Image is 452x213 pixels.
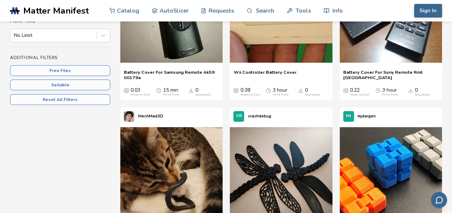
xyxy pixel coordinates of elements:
[343,87,348,93] span: Average Cost
[156,87,161,93] span: Average Print Time
[240,87,259,97] div: 0.38
[350,87,369,97] div: 0.22
[10,19,110,24] h4: Print Time
[163,87,179,97] div: 15 min
[358,112,376,120] p: mjdargen
[124,111,135,122] img: MechMad3D's profile
[408,87,413,93] span: Downloads
[163,93,179,97] div: Print Time
[233,87,238,93] span: Average Cost
[138,112,163,120] p: MechMad3D
[248,112,271,120] p: crashdebug
[131,87,150,97] div: 0.03
[131,93,150,97] div: Material Cost
[414,4,442,18] button: Sign In
[415,93,431,97] div: Downloads
[273,87,288,97] div: 3 hour
[375,87,380,93] span: Average Print Time
[189,87,194,93] span: Downloads
[415,87,431,97] div: 0
[10,79,110,90] button: Sellable
[431,192,447,208] button: Send feedback via email
[10,65,110,76] button: Free Files
[10,55,110,60] h4: Additional Filters
[273,93,288,97] div: Print Time
[298,87,303,93] span: Downloads
[124,69,219,80] a: Battery Cover For Samsung Remote Ak59 00179a
[343,69,438,80] a: Battery Cover For Sony Remote Rmt [GEOGRAPHIC_DATA]
[195,87,211,97] div: 0
[266,87,271,93] span: Average Print Time
[382,93,398,97] div: Print Time
[305,93,321,97] div: Downloads
[120,107,167,125] a: MechMad3D's profileMechMad3D
[195,93,211,97] div: Downloads
[14,33,15,38] input: No Limit
[240,93,259,97] div: Material Cost
[23,6,89,16] span: Matter Manifest
[305,87,321,97] div: 0
[382,87,398,97] div: 3 hour
[346,114,351,118] span: MJ
[10,94,110,105] button: Reset All Filters
[236,114,242,118] span: CR
[233,69,296,80] a: Wii Controller Battery Cover
[350,93,369,97] div: Material Cost
[124,87,129,93] span: Average Cost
